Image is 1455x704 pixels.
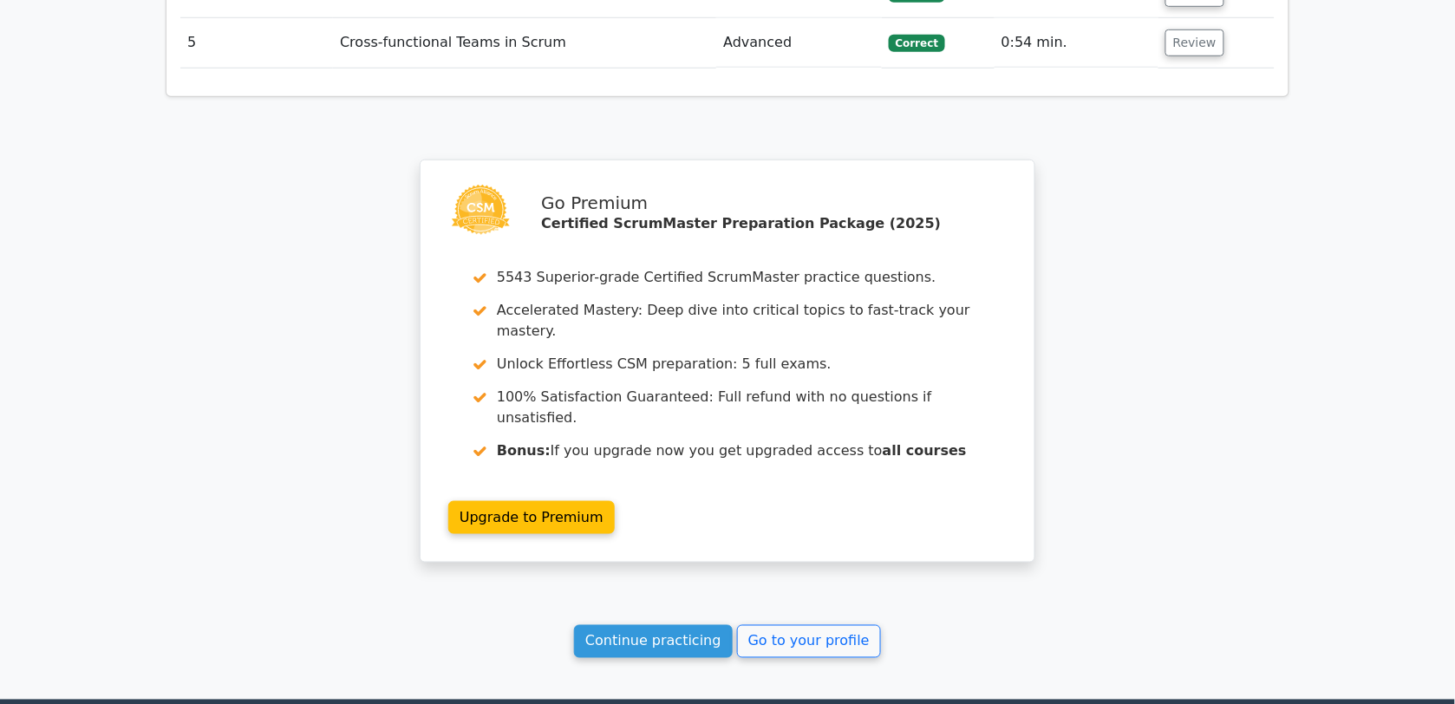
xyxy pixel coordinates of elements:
a: Upgrade to Premium [448,501,615,534]
td: Advanced [716,18,881,68]
button: Review [1165,29,1224,56]
span: Correct [889,35,945,52]
td: 0:54 min. [995,18,1158,68]
a: Go to your profile [737,625,881,658]
a: Continue practicing [574,625,733,658]
td: 5 [180,18,333,68]
td: Cross-functional Teams in Scrum [333,18,716,68]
